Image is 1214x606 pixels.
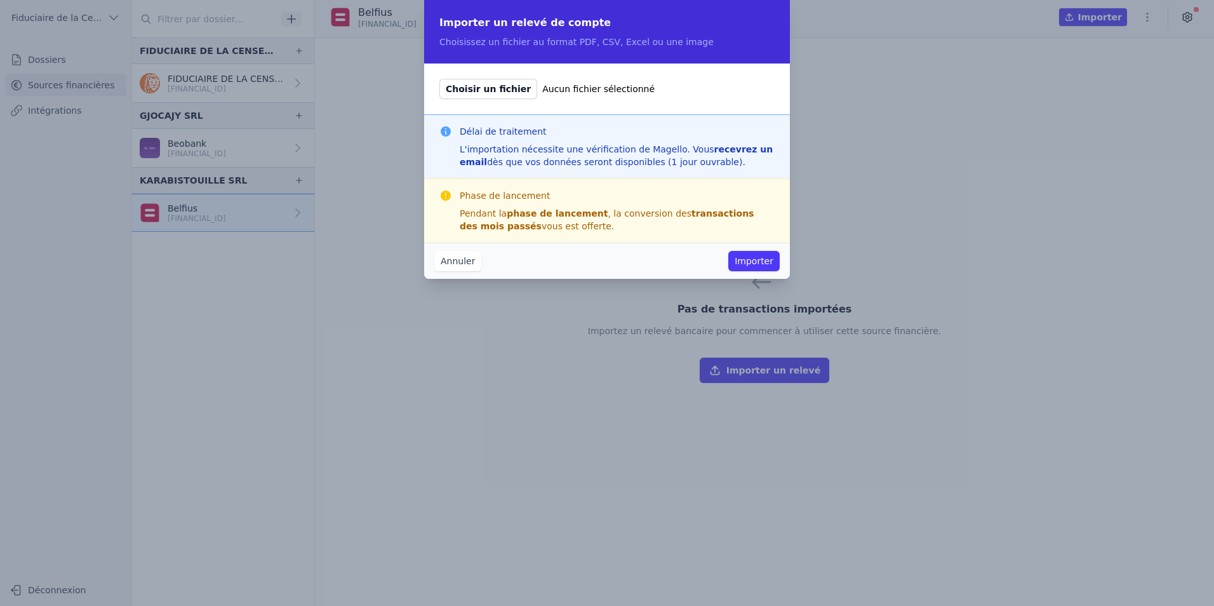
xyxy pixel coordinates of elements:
p: Choisissez un fichier au format PDF, CSV, Excel ou une image [439,36,775,48]
h3: Délai de traitement [460,125,775,138]
div: L'importation nécessite une vérification de Magello. Vous dès que vos données seront disponibles ... [460,143,775,168]
div: Pendant la , la conversion des vous est offerte. [460,207,775,232]
h2: Importer un relevé de compte [439,15,775,30]
h3: Phase de lancement [460,189,775,202]
button: Importer [728,251,780,271]
span: Choisir un fichier [439,79,537,99]
span: Aucun fichier sélectionné [542,83,655,95]
button: Annuler [434,251,481,271]
strong: phase de lancement [507,208,608,219]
